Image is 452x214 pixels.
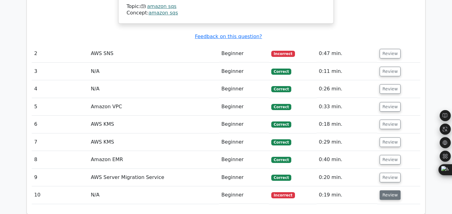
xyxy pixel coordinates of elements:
[32,98,88,116] td: 5
[127,10,325,16] div: Concept:
[380,120,401,129] button: Review
[271,157,291,163] span: Correct
[11,6,12,7] td: Open Settings
[32,169,88,186] td: 9
[13,6,14,7] td: Open FAQ|Support Page
[32,151,88,168] td: 8
[32,80,88,98] td: 4
[219,151,269,168] td: Beginner
[88,63,219,80] td: N/A
[88,169,219,186] td: AWS Server Migration Service
[317,169,377,186] td: 0:20 min.
[88,80,219,98] td: N/A
[7,6,8,7] td: Listen
[271,51,295,57] span: Incorrect
[380,137,401,147] button: Review
[195,34,262,39] a: Feedback on this question?
[127,3,325,10] div: Topic:
[317,186,377,204] td: 0:19 min.
[219,45,269,62] td: Beginner
[317,63,377,80] td: 0:11 min.
[219,98,269,116] td: Beginner
[32,186,88,204] td: 10
[271,175,291,181] span: Correct
[317,80,377,98] td: 0:26 min.
[219,116,269,133] td: Beginner
[88,133,219,151] td: AWS KMS
[219,63,269,80] td: Beginner
[88,186,219,204] td: N/A
[32,45,88,62] td: 2
[88,98,219,116] td: Amazon VPC
[317,116,377,133] td: 0:18 min.
[147,3,176,9] a: amazon sqs
[149,10,178,16] a: amazon sqs
[32,63,88,80] td: 3
[32,116,88,133] td: 6
[271,139,291,145] span: Correct
[219,169,269,186] td: Beginner
[9,6,10,7] td: Open Google Translate
[271,69,291,75] span: Correct
[380,84,401,94] button: Review
[317,45,377,62] td: 0:47 min.
[380,102,401,112] button: Review
[380,49,401,58] button: Review
[271,192,295,198] span: Incorrect
[380,190,401,200] button: Review
[5,6,6,7] td: Swap Languages
[219,133,269,151] td: Beginner
[317,98,377,116] td: 0:33 min.
[271,121,291,128] span: Correct
[271,104,291,110] span: Correct
[317,151,377,168] td: 0:40 min.
[380,173,401,182] button: Review
[380,67,401,76] button: Review
[88,116,219,133] td: AWS KMS
[32,133,88,151] td: 7
[219,80,269,98] td: Beginner
[317,133,377,151] td: 0:29 min.
[88,151,219,168] td: Amazon EMR
[271,86,291,92] span: Correct
[219,186,269,204] td: Beginner
[88,45,219,62] td: AWS SNS
[380,155,401,164] button: Review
